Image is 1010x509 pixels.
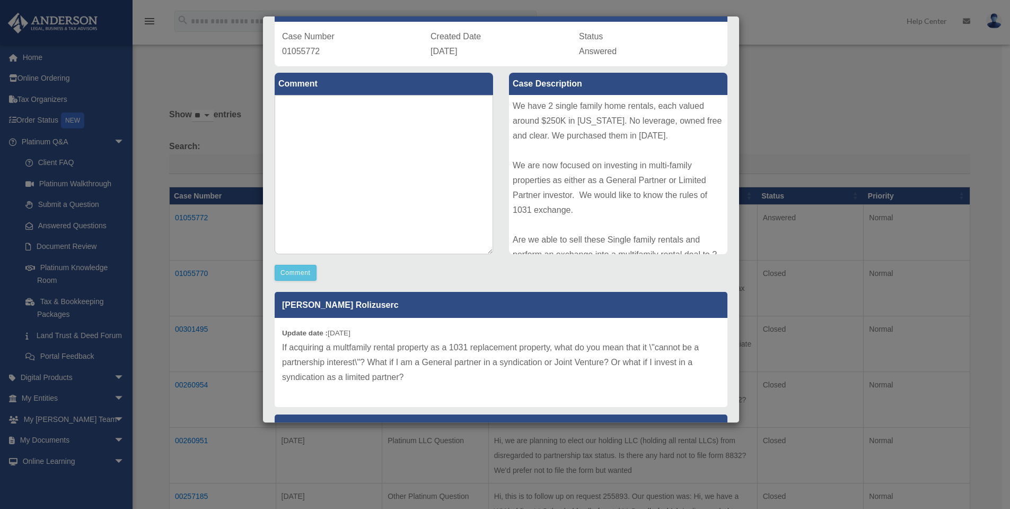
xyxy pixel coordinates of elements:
[282,340,720,385] p: If acquiring a multfamily rental property as a 1031 replacement property, what do you mean that i...
[282,32,335,41] span: Case Number
[579,47,617,56] span: Answered
[282,47,320,56] span: 01055772
[431,47,457,56] span: [DATE]
[282,329,328,337] b: Update date :
[509,95,727,254] div: We have 2 single family home rentals, each valued around $250K in [US_STATE]. No leverage, owned ...
[275,73,493,95] label: Comment
[282,329,350,337] small: [DATE]
[275,265,317,281] button: Comment
[275,292,727,318] p: [PERSON_NAME] Rolizuserc
[509,73,727,95] label: Case Description
[275,415,727,441] p: [PERSON_NAME] Advisors
[579,32,603,41] span: Status
[431,32,481,41] span: Created Date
